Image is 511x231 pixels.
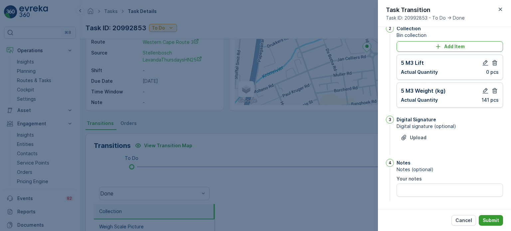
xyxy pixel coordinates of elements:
[386,15,465,21] span: Task ID: 20992853 - To Do -> Done
[386,159,394,167] div: 4
[444,43,465,50] p: Add Item
[386,25,394,33] div: 2
[397,166,503,173] span: Notes (optional)
[386,116,394,124] div: 3
[397,176,422,181] label: Your notes
[455,217,472,224] p: Cancel
[401,87,446,95] p: 5 M3 Weight (kg)
[482,97,499,103] p: 141 pcs
[397,32,503,39] span: Bin collection
[486,69,499,75] p: 0 pcs
[397,132,430,143] button: Upload File
[401,59,424,67] p: 5 M3 Lift
[397,116,436,123] p: Digital Signature
[401,69,438,75] p: Actual Quantity
[386,5,465,15] p: Task Transition
[401,97,438,103] p: Actual Quantity
[483,217,499,224] p: Submit
[410,134,426,141] p: Upload
[479,215,503,226] button: Submit
[397,160,411,166] p: Notes
[397,41,503,52] button: Add Item
[397,123,503,130] span: Digital signature (optional)
[397,25,421,32] p: Collection
[451,215,476,226] button: Cancel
